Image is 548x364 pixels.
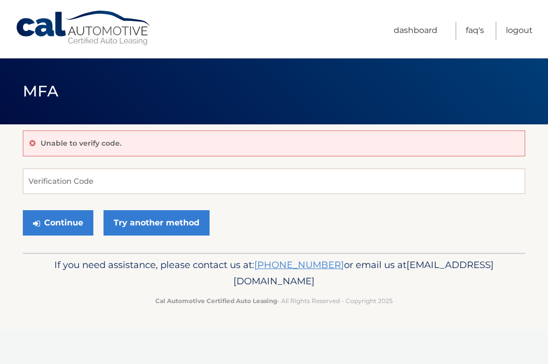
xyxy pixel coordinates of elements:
[23,169,525,194] input: Verification Code
[104,210,210,236] a: Try another method
[38,257,510,289] p: If you need assistance, please contact us at: or email us at
[233,259,494,287] span: [EMAIL_ADDRESS][DOMAIN_NAME]
[41,139,121,148] p: Unable to verify code.
[23,210,93,236] button: Continue
[15,10,152,46] a: Cal Automotive
[394,22,437,40] a: Dashboard
[38,295,510,306] p: - All Rights Reserved - Copyright 2025
[254,259,344,271] a: [PHONE_NUMBER]
[506,22,533,40] a: Logout
[23,82,58,101] span: MFA
[155,297,277,305] strong: Cal Automotive Certified Auto Leasing
[466,22,484,40] a: FAQ's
